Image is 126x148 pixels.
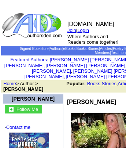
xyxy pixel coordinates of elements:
[67,21,114,27] font: [DOMAIN_NAME]
[67,34,118,45] font: Where Authors and Readers come together!
[67,28,76,33] a: Join
[77,28,89,33] a: Login
[77,47,87,51] a: Books
[10,57,47,62] a: Featured Authors
[100,47,112,51] a: Articles
[87,81,100,86] a: Books
[113,47,123,51] a: Poetry
[2,12,63,38] img: logo_ad.gif
[12,96,55,102] a: [PERSON_NAME]
[63,47,75,51] a: eBooks
[76,28,92,33] font: |
[88,47,99,51] a: Stories
[101,81,116,86] a: Stories
[46,63,125,68] a: [PERSON_NAME] [PERSON_NAME]
[3,81,16,86] a: Home
[3,81,43,92] font: > Author >
[72,69,73,73] font: i
[65,75,66,79] font: i
[9,107,14,112] img: gc.jpg
[66,81,86,86] b: Popular:
[6,124,30,130] a: Contact me
[49,47,62,51] a: Authors
[16,106,38,112] a: Follow Me
[10,57,48,62] font: :
[3,86,43,92] b: [PERSON_NAME]
[20,47,49,51] a: Signed Bookstore
[67,99,116,105] b: [PERSON_NAME]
